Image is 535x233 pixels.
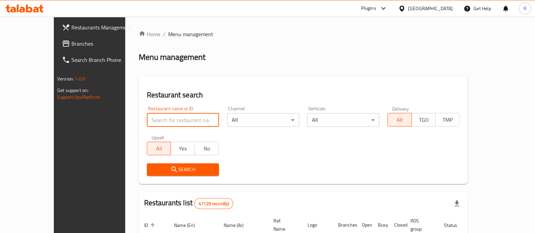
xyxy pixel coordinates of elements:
a: Search Branch Phone [57,52,143,68]
span: Version: [57,74,74,83]
a: Restaurants Management [57,19,143,36]
div: Plugins [361,4,376,13]
span: Yes [174,144,192,154]
span: R [523,5,526,12]
span: TMP [438,115,457,125]
button: TMP [435,113,460,126]
span: TGO [415,115,433,125]
span: Search Branch Phone [71,56,138,64]
span: Status [444,221,466,229]
span: No [198,144,216,154]
button: All [147,142,171,155]
a: Support.OpsPlatform [57,93,100,101]
span: ID [144,221,157,229]
div: All [307,113,379,127]
span: 41129 record(s) [195,201,233,207]
span: Ref. Name [273,217,294,233]
input: Search for restaurant name or ID.. [147,113,219,127]
button: Search [147,163,219,176]
span: Name (Ar) [224,221,252,229]
span: Menu management [168,30,213,38]
h2: Restaurant search [147,90,460,100]
button: No [195,142,219,155]
div: Total records count [194,198,233,209]
span: Search [152,165,214,174]
div: Export file [449,195,465,212]
span: Restaurants Management [71,23,138,31]
a: Home [139,30,160,38]
button: All [387,113,412,126]
div: [GEOGRAPHIC_DATA] [408,5,453,12]
label: Upsell [152,135,164,140]
span: All [150,144,169,154]
button: Yes [171,142,195,155]
label: Delivery [392,106,409,111]
span: All [391,115,409,125]
h2: Menu management [139,52,205,63]
button: TGO [411,113,436,126]
span: POS group [410,217,430,233]
li: / [163,30,165,38]
span: 1.0.0 [75,74,85,83]
span: Name (En) [174,221,204,229]
span: Branches [71,40,138,48]
span: Get support on: [57,86,88,95]
h2: Restaurants list [144,198,233,209]
div: All [227,113,299,127]
a: Branches [57,36,143,52]
nav: breadcrumb [139,30,468,38]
